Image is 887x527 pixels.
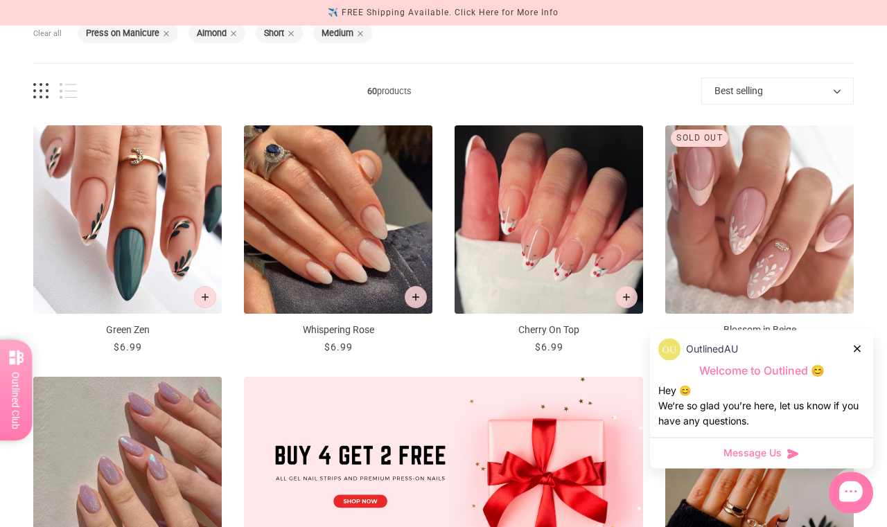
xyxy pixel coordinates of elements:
[658,383,865,429] div: Hey 😊 We‘re so glad you’re here, let us know if you have any questions.
[33,24,62,44] button: Clear all filters
[686,341,738,357] p: OutlinedAU
[264,28,284,38] b: Short
[264,29,284,38] button: Short
[665,125,854,355] a: Blossom in Beige
[455,323,643,337] p: Cherry On Top
[322,28,353,38] b: Medium
[322,29,353,38] button: Medium
[324,341,353,352] span: $6.99
[328,6,559,20] div: ✈️ FREE Shipping Available. Click Here for More Info
[33,83,49,99] button: Grid view
[701,78,854,105] button: Best selling
[615,286,638,308] button: Add to cart
[405,286,427,308] button: Add to cart
[77,84,701,98] span: products
[723,446,782,460] span: Message Us
[33,125,222,355] a: Green Zen
[535,341,563,352] span: $6.99
[194,286,216,308] button: Add to cart
[197,29,227,38] button: Almond
[114,341,142,352] span: $6.99
[86,29,159,38] button: Press on Manicure
[86,28,159,38] b: Press on Manicure
[197,28,227,38] b: Almond
[367,86,377,96] b: 60
[33,323,222,337] p: Green Zen
[665,323,854,337] p: Blossom in Beige
[60,83,77,99] button: List view
[671,129,728,147] div: Sold out
[244,323,432,337] p: Whispering Rose
[455,125,643,355] a: Cherry On Top
[244,125,432,355] a: Whispering Rose
[658,364,865,378] p: Welcome to Outlined 😊
[658,338,680,360] img: data:image/png;base64,iVBORw0KGgoAAAANSUhEUgAAACQAAAAkCAYAAADhAJiYAAAAAXNSR0IArs4c6QAAAERlWElmTU0...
